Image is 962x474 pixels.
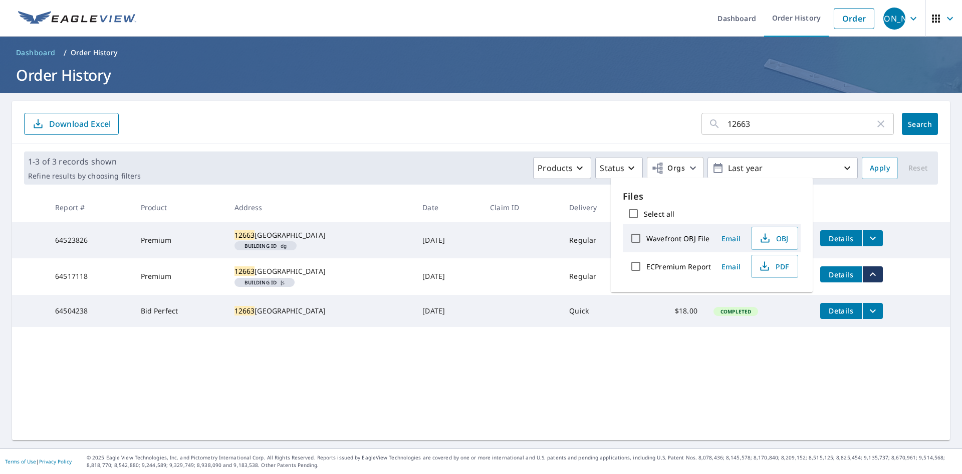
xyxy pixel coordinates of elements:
button: Download Excel [24,113,119,135]
a: Privacy Policy [39,458,72,465]
label: Wavefront OBJ File [646,234,709,243]
span: Details [826,270,856,279]
button: PDF [751,255,798,278]
td: Regular [561,258,638,294]
span: PDF [758,260,790,272]
div: [GEOGRAPHIC_DATA] [234,266,407,276]
button: filesDropdownBtn-64504238 [862,303,883,319]
button: Orgs [647,157,703,179]
button: Products [533,157,591,179]
div: [GEOGRAPHIC_DATA] [234,306,407,316]
p: Download Excel [49,118,111,129]
mark: 12663 [234,306,255,315]
td: [DATE] [414,295,482,327]
span: Email [719,234,743,243]
p: Status [600,162,624,174]
th: Delivery [561,193,638,222]
span: Completed [714,308,757,315]
td: Regular [561,222,638,258]
td: 64504238 [47,295,132,327]
input: Address, Report #, Claim ID, etc. [728,110,875,138]
p: Last year [724,160,841,177]
button: Status [595,157,643,179]
span: OBJ [758,232,790,244]
button: detailsBtn-64504238 [820,303,862,319]
li: / [64,47,67,59]
td: $18.00 [638,295,705,327]
button: Search [902,113,938,135]
button: Email [715,259,747,274]
p: Products [538,162,573,174]
img: EV Logo [18,11,136,26]
th: Date [414,193,482,222]
button: detailsBtn-64517118 [820,266,862,282]
span: Details [826,306,856,315]
button: filesDropdownBtn-64523826 [862,230,883,246]
nav: breadcrumb [12,45,950,61]
th: Address [226,193,415,222]
td: Premium [133,222,226,258]
th: Report # [47,193,132,222]
label: ECPremium Report [646,262,711,271]
p: Files [623,190,801,203]
span: dg [238,243,293,248]
button: Last year [707,157,858,179]
td: 64517118 [47,258,132,294]
td: Quick [561,295,638,327]
a: Order [834,8,874,29]
h1: Order History [12,65,950,85]
p: 1-3 of 3 records shown [28,155,141,168]
td: [DATE] [414,222,482,258]
th: Product [133,193,226,222]
span: Apply [870,162,890,175]
p: Refine results by choosing filters [28,172,141,181]
p: © 2025 Eagle View Technologies, Inc. and Pictometry International Corp. All Rights Reserved. Repo... [87,454,957,469]
span: Orgs [651,162,685,175]
mark: 12663 [234,230,255,240]
mark: 12663 [234,266,255,276]
div: [GEOGRAPHIC_DATA] [234,230,407,240]
span: [s [238,280,291,285]
label: Select all [644,209,674,219]
td: 64523826 [47,222,132,258]
a: Terms of Use [5,458,36,465]
span: Email [719,262,743,271]
button: filesDropdownBtn-64517118 [862,266,883,282]
span: Search [910,119,930,129]
td: Bid Perfect [133,295,226,327]
em: Building ID [245,243,277,248]
button: Email [715,231,747,246]
p: | [5,458,72,464]
div: [PERSON_NAME] [883,8,905,30]
span: Dashboard [16,48,56,58]
span: Details [826,234,856,243]
button: OBJ [751,227,798,250]
td: Premium [133,258,226,294]
p: Order History [71,48,118,58]
th: Claim ID [482,193,561,222]
button: detailsBtn-64523826 [820,230,862,246]
button: Apply [862,157,898,179]
em: Building ID [245,280,277,285]
td: [DATE] [414,258,482,294]
a: Dashboard [12,45,60,61]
